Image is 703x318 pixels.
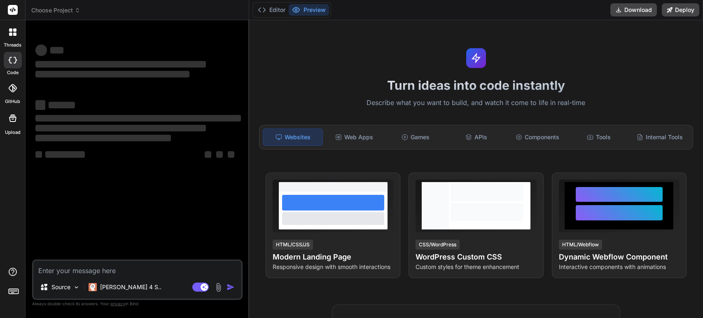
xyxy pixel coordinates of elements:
div: Components [508,129,567,146]
span: ‌ [50,47,63,54]
span: ‌ [35,151,42,158]
span: ‌ [35,115,241,122]
span: privacy [110,301,125,306]
h4: WordPress Custom CSS [416,251,536,263]
div: Tools [569,129,628,146]
button: Editor [255,4,289,16]
span: ‌ [49,102,75,108]
p: Responsive design with smooth interactions [273,263,393,271]
div: HTML/CSS/JS [273,240,313,250]
span: Choose Project [31,6,80,14]
span: ‌ [216,151,223,158]
h4: Modern Landing Page [273,251,393,263]
div: Web Apps [325,129,384,146]
p: [PERSON_NAME] 4 S.. [100,283,161,291]
label: Upload [5,129,21,136]
span: ‌ [35,71,189,77]
span: ‌ [35,44,47,56]
div: Websites [263,129,323,146]
span: ‌ [35,100,45,110]
span: ‌ [45,151,85,158]
label: GitHub [5,98,20,105]
div: APIs [447,129,506,146]
div: CSS/WordPress [416,240,460,250]
button: Download [610,3,657,16]
div: Internal Tools [630,129,689,146]
img: attachment [214,283,223,292]
span: ‌ [228,151,234,158]
button: Preview [289,4,329,16]
p: Describe what you want to build, and watch it come to life in real-time [254,98,698,108]
img: icon [227,283,235,291]
img: Pick Models [73,284,80,291]
img: Claude 4 Sonnet [89,283,97,291]
label: code [7,69,19,76]
h1: Turn ideas into code instantly [254,78,698,93]
span: ‌ [35,125,206,131]
span: ‌ [35,135,171,141]
h4: Dynamic Webflow Component [559,251,680,263]
p: Interactive components with animations [559,263,680,271]
p: Custom styles for theme enhancement [416,263,536,271]
button: Deploy [662,3,699,16]
p: Always double-check its answers. Your in Bind [32,300,243,308]
span: ‌ [205,151,211,158]
label: threads [4,42,21,49]
p: Source [51,283,70,291]
div: HTML/Webflow [559,240,602,250]
span: ‌ [35,61,206,68]
div: Games [385,129,445,146]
